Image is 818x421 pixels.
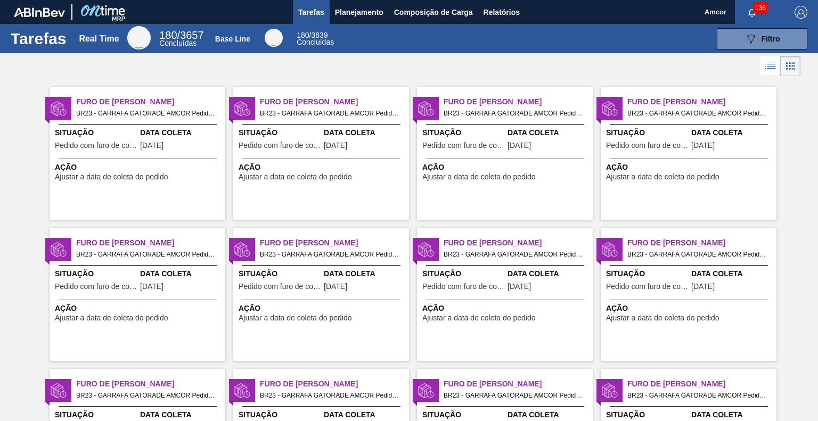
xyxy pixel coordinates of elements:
span: 180 [159,29,177,41]
span: Filtro [762,35,780,43]
span: BR23 - GARRAFA GATORADE AMCOR Pedido - 1988891 [444,390,584,401]
span: Data Coleta [691,409,774,420]
img: status [602,101,618,117]
span: Ação [422,303,590,314]
span: Furo de Coleta [627,237,776,249]
span: 11/08/2025 [140,283,163,291]
span: Situação [239,409,321,420]
span: BR23 - GARRAFA GATORADE AMCOR Pedido - 1970905 [627,249,768,260]
span: BR23 - GARRAFA GATORADE AMCOR Pedido - 1988892 [627,390,768,401]
span: BR23 - GARRAFA GATORADE AMCOR Pedido - 1970904 [444,249,584,260]
span: BR23 - GARRAFA GATORADE AMCOR Pedido - 1988890 [260,390,400,401]
span: Ação [606,303,774,314]
span: Data Coleta [140,127,223,138]
img: status [51,242,67,258]
span: Furo de Coleta [76,378,225,390]
span: BR23 - GARRAFA GATORADE AMCOR Pedido - 1970895 [444,108,584,119]
span: 11/08/2025 [508,142,531,150]
span: / 3839 [297,31,328,39]
span: 13/07/2025 [508,283,531,291]
span: Furo de Coleta [444,378,593,390]
span: Furo de Coleta [627,378,776,390]
span: Pedido com furo de coleta [422,142,505,150]
span: Data Coleta [508,268,590,279]
span: Pedido com furo de coleta [55,142,137,150]
div: Base Line [215,35,250,43]
span: Ajustar a data de coleta do pedido [422,173,536,181]
span: Situação [606,127,689,138]
h1: Tarefas [11,32,67,45]
div: Real Time [159,31,203,47]
span: Relatórios [484,6,520,19]
span: Furo de Coleta [76,96,225,108]
span: BR23 - GARRAFA GATORADE AMCOR Pedido - 1970894 [260,108,400,119]
span: Situação [422,268,505,279]
span: Ajustar a data de coleta do pedido [239,173,352,181]
span: Furo de Coleta [260,96,409,108]
div: Base Line [265,29,283,47]
span: Data Coleta [140,409,223,420]
div: Real Time [79,34,119,44]
span: Pedido com furo de coleta [239,142,321,150]
span: Situação [55,268,137,279]
div: Visão em Cards [780,56,800,76]
button: Filtro [717,28,807,49]
span: 11/08/2025 [691,142,715,150]
span: Furo de Coleta [260,237,409,249]
img: status [234,383,250,399]
span: Data Coleta [324,127,406,138]
span: 11/08/2025 [140,142,163,150]
span: Ação [422,162,590,173]
div: Real Time [127,26,151,49]
span: Tarefas [298,6,324,19]
span: BR23 - GARRAFA GATORADE AMCOR Pedido - 1970896 [627,108,768,119]
span: Situação [239,127,321,138]
span: Furo de Coleta [444,96,593,108]
span: Ajustar a data de coleta do pedido [606,173,719,181]
span: Situação [422,409,505,420]
span: 180 [297,31,309,39]
span: Furo de Coleta [627,96,776,108]
span: Data Coleta [140,268,223,279]
span: BR23 - GARRAFA GATORADE AMCOR Pedido - 1984952 [76,390,217,401]
span: Data Coleta [324,268,406,279]
span: Data Coleta [508,409,590,420]
span: Ajustar a data de coleta do pedido [55,173,168,181]
span: Furo de Coleta [260,378,409,390]
span: Ação [239,162,406,173]
img: status [418,242,434,258]
span: Ajustar a data de coleta do pedido [606,314,719,322]
span: Furo de Coleta [76,237,225,249]
span: Ajustar a data de coleta do pedido [239,314,352,322]
span: Pedido com furo de coleta [606,283,689,291]
span: 13/07/2025 [691,283,715,291]
span: BR23 - GARRAFA GATORADE AMCOR Pedido - 1970898 [260,249,400,260]
span: Ação [606,162,774,173]
img: status [51,101,67,117]
button: Notificações [735,5,769,20]
span: Ajustar a data de coleta do pedido [422,314,536,322]
span: Ação [55,162,223,173]
span: Pedido com furo de coleta [55,283,137,291]
img: status [418,383,434,399]
span: Concluídas [159,39,197,47]
span: Situação [55,409,137,420]
span: Ação [55,303,223,314]
span: Furo de Coleta [444,237,593,249]
div: Visão em Lista [760,56,780,76]
span: 136 [753,2,768,14]
span: Planejamento [335,6,383,19]
span: Pedido com furo de coleta [606,142,689,150]
span: Situação [55,127,137,138]
span: Concluídas [297,38,334,46]
span: BR23 - GARRAFA GATORADE AMCOR Pedido - 1970897 [76,249,217,260]
span: 11/08/2025 [324,283,347,291]
span: Situação [239,268,321,279]
img: status [602,242,618,258]
img: status [602,383,618,399]
img: TNhmsLtSVTkK8tSr43FrP2fwEKptu5GPRR3wAAAABJRU5ErkJggg== [14,7,65,17]
span: Composição de Carga [394,6,473,19]
img: status [418,101,434,117]
span: Ajustar a data de coleta do pedido [55,314,168,322]
span: Situação [606,409,689,420]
